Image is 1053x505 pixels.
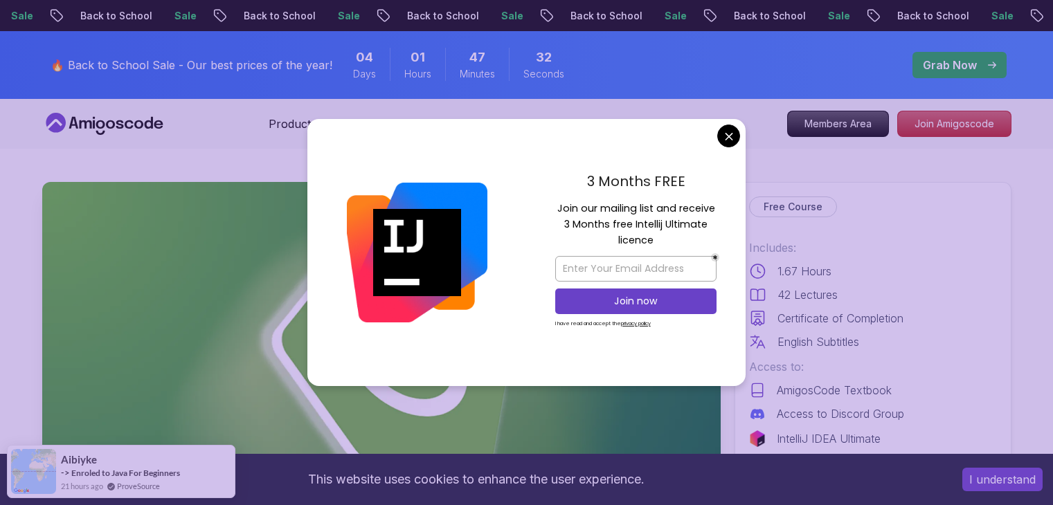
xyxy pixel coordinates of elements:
a: ProveSource [117,480,160,492]
span: Hours [404,67,431,81]
img: provesource social proof notification image [11,449,56,494]
span: Days [353,67,376,81]
span: 21 hours ago [61,480,103,492]
p: 🔥 Back to School Sale - Our best prices of the year! [51,57,332,73]
p: Back to School [396,9,490,23]
p: English Subtitles [777,333,859,350]
img: jetbrains logo [749,430,766,447]
span: 1 Hours [411,48,425,67]
button: Products [269,116,333,143]
p: 1.67 Hours [777,263,831,279]
p: Sale [490,9,534,23]
p: Certificate of Completion [777,310,903,327]
p: Sale [163,9,208,23]
p: Sale [980,9,1025,23]
p: Members Area [788,111,888,136]
p: Products [269,116,316,132]
button: Resources [361,116,433,143]
p: Free Course [764,200,822,214]
a: Join Amigoscode [897,111,1011,137]
p: Back to School [233,9,327,23]
p: Sale [327,9,371,23]
p: Back to School [559,9,654,23]
p: IntelliJ IDEA Ultimate [777,430,881,447]
p: Back to School [723,9,817,23]
p: AmigosCode Textbook [777,382,892,398]
p: Back to School [886,9,980,23]
p: 42 Lectures [777,286,838,303]
span: 47 Minutes [469,48,485,67]
div: This website uses cookies to enhance the user experience. [10,464,942,495]
a: For Business [617,116,685,132]
p: Resources [361,116,417,132]
a: Members Area [787,111,889,137]
a: Enroled to Java For Beginners [71,468,180,478]
a: Testimonials [525,116,589,132]
a: Pricing [461,116,497,132]
p: Sale [654,9,698,23]
p: Back to School [69,9,163,23]
span: 32 Seconds [536,48,552,67]
p: Grab Now [923,57,977,73]
p: Access to: [749,358,997,375]
button: Accept cookies [962,468,1043,491]
p: Join Amigoscode [898,111,1011,136]
p: Sale [817,9,861,23]
span: 4 Days [356,48,373,67]
span: Seconds [523,67,564,81]
span: -> [61,467,70,478]
p: Includes: [749,239,997,256]
p: Access to Discord Group [777,405,904,422]
span: Minutes [460,67,495,81]
span: Aibiyke [61,454,97,466]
